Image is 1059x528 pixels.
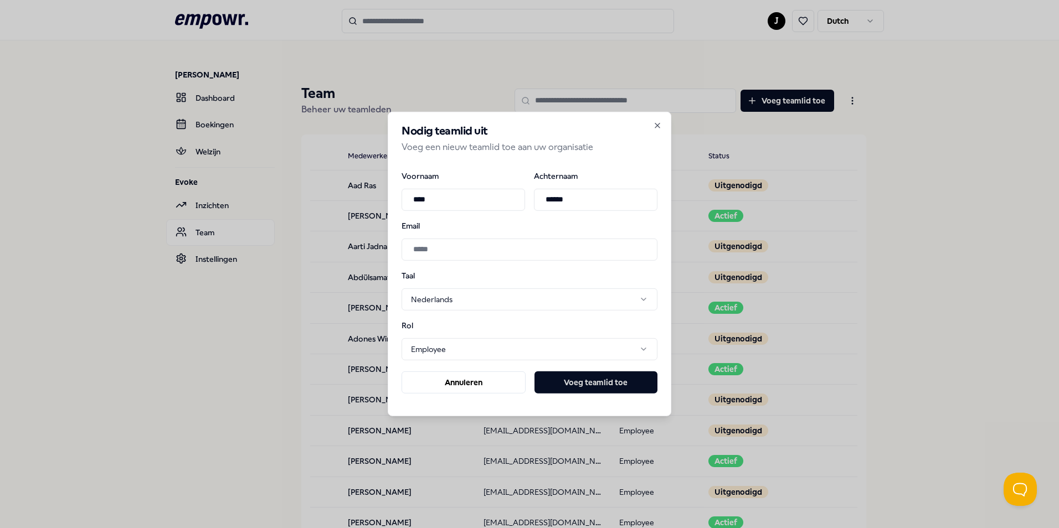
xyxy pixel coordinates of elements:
label: Rol [402,322,459,329]
h2: Nodig teamlid uit [402,126,657,137]
button: Annuleren [402,371,526,394]
label: Achternaam [534,172,657,179]
p: Voeg een nieuw teamlid toe aan uw organisatie [402,140,657,154]
label: Email [402,221,657,229]
label: Taal [402,271,459,279]
button: Voeg teamlid toe [534,371,657,394]
label: Voornaam [402,172,525,179]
